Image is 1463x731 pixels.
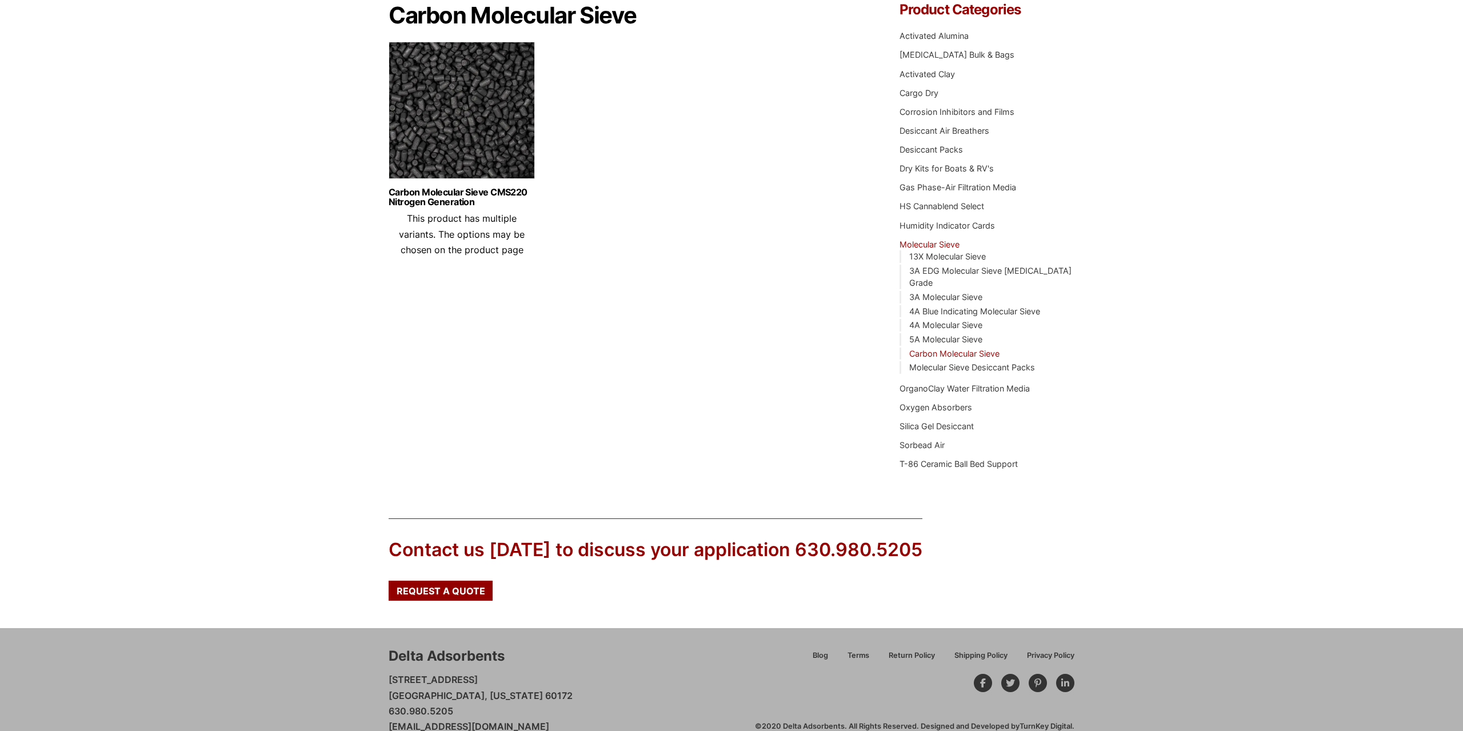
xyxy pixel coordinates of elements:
span: Terms [848,652,869,660]
span: Privacy Policy [1027,652,1074,660]
a: OrganoClay Water Filtration Media [900,384,1030,393]
h1: Carbon Molecular Sieve [389,3,865,28]
a: [MEDICAL_DATA] Bulk & Bags [900,50,1014,59]
a: Activated Alumina [900,31,969,41]
a: Molecular Sieve Desiccant Packs [909,362,1035,372]
a: Corrosion Inhibitors and Films [900,107,1014,117]
span: Blog [813,652,828,660]
a: Carbon Molecular Sieve [909,349,1000,358]
span: This product has multiple variants. The options may be chosen on the product page [399,213,525,255]
a: 3A EDG Molecular Sieve [MEDICAL_DATA] Grade [909,266,1072,288]
a: Sorbead Air [900,440,945,450]
a: Activated Clay [900,69,955,79]
span: Request a Quote [397,586,485,596]
a: Carbon Molecular Sieve CMS220 Nitrogen Generation [389,187,535,207]
a: 3A Molecular Sieve [909,292,982,302]
a: Desiccant Packs [900,145,963,154]
a: Request a Quote [389,581,493,600]
a: Cargo Dry [900,88,938,98]
a: 5A Molecular Sieve [909,334,982,344]
a: Gas Phase-Air Filtration Media [900,182,1016,192]
a: Desiccant Air Breathers [900,126,989,135]
div: Contact us [DATE] to discuss your application 630.980.5205 [389,537,922,563]
a: Molecular Sieve [900,239,960,249]
a: 4A Molecular Sieve [909,320,982,330]
a: Humidity Indicator Cards [900,221,995,230]
span: Return Policy [889,652,935,660]
img: Carbon Molecular Sieve [389,42,535,185]
a: HS Cannablend Select [900,201,984,211]
a: Dry Kits for Boats & RV's [900,163,994,173]
a: Blog [803,649,838,669]
a: Return Policy [879,649,945,669]
a: Silica Gel Desiccant [900,421,974,431]
a: Shipping Policy [945,649,1017,669]
h4: Product Categories [900,3,1074,17]
a: Oxygen Absorbers [900,402,972,412]
a: T-86 Ceramic Ball Bed Support [900,459,1018,469]
a: Privacy Policy [1017,649,1074,669]
a: Terms [838,649,879,669]
div: Delta Adsorbents [389,646,505,666]
span: Shipping Policy [954,652,1008,660]
a: TurnKey Digital [1020,722,1072,730]
a: 4A Blue Indicating Molecular Sieve [909,306,1040,316]
a: 13X Molecular Sieve [909,251,986,261]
